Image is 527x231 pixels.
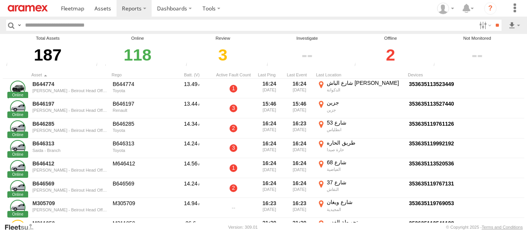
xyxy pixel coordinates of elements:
[482,225,523,229] a: Terms and Conditions
[409,101,454,107] a: Click to View Device Details
[32,128,107,133] div: [PERSON_NAME] - Beirout Head Office
[327,179,404,186] div: شارع 37
[256,179,283,197] div: 16:24 [DATE]
[316,79,405,98] label: Click to View Event Location
[113,160,168,167] div: M646412
[172,179,211,197] div: 14.24
[286,179,313,197] div: 16:24 [DATE]
[327,87,404,93] div: الدكوانة
[230,85,237,93] a: 1
[327,207,404,212] div: المجيدية
[316,159,405,177] label: Click to View Event Location
[409,81,454,87] a: Click to View Device Details
[32,200,107,207] a: M305709
[431,42,523,68] div: Click to filter by Not Monitored
[172,99,211,118] div: 13.44
[172,199,211,217] div: 14.94
[409,121,454,127] a: Click to View Device Details
[230,125,237,132] a: 2
[286,199,313,217] div: 16:23 [DATE]
[327,199,404,206] div: شارع ويغان
[286,119,313,138] div: 16:23 [DATE]
[214,72,253,78] div: Active Fault Count
[256,199,283,217] div: 16:23 [DATE]
[10,140,25,155] a: Click to View Asset Details
[431,62,443,68] div: The health of these assets types is not monitored.
[4,42,92,68] div: 187
[327,147,404,152] div: حارة صيدا
[264,62,276,68] div: Assets that have not communicated with the server in the last 24hrs
[256,139,283,158] div: 16:24 [DATE]
[113,120,168,127] div: B646285
[434,3,457,14] div: Mazen Siblini
[172,159,211,177] div: 14.56
[113,81,168,88] div: B644774
[230,164,237,172] a: 1
[172,139,211,158] div: 14.24
[113,100,168,107] div: B646197
[32,140,107,147] a: B646313
[409,140,454,147] a: Click to View Device Details
[230,105,237,112] a: 3
[10,81,25,96] a: Click to View Asset Details
[327,167,404,172] div: الفياضية
[172,79,211,98] div: 13.49
[256,99,283,118] div: 15:46 [DATE]
[508,20,521,31] label: Export results as...
[184,35,262,42] div: Review
[316,99,405,118] label: Click to View Event Location
[286,99,313,118] div: 15:46 [DATE]
[32,108,107,113] div: [PERSON_NAME] - Beirout Head Office
[327,107,404,113] div: جزين
[32,120,107,127] a: B646285
[256,159,283,177] div: 16:24 [DATE]
[10,120,25,136] a: Click to View Asset Details
[476,20,493,31] label: Search Filter Options
[32,168,107,172] div: [PERSON_NAME] - Beirout Head Office
[113,200,168,207] div: M305709
[446,225,523,229] div: © Copyright 2025 -
[230,144,237,152] a: 3
[408,72,485,78] div: Devices
[32,81,107,88] a: B644774
[409,160,454,167] a: Click to View Device Details
[113,140,168,147] div: B646313
[264,35,350,42] div: Investigate
[32,88,107,93] div: [PERSON_NAME] - Beirout Head Office
[32,100,107,107] a: B646197
[352,42,429,68] div: Click to filter by Offline
[32,188,107,192] div: [PERSON_NAME] - Beirout Head Office
[113,128,168,133] div: Toyota
[316,139,405,158] label: Click to View Event Location
[327,159,404,166] div: شارع 68
[286,159,313,177] div: 16:24 [DATE]
[172,72,211,78] div: Batt. (V)
[327,119,404,126] div: شارع 53
[32,160,107,167] a: B646412
[316,199,405,217] label: Click to View Event Location
[94,42,181,68] div: Click to filter by Online
[10,200,25,215] a: Click to View Asset Details
[316,72,405,78] div: Last Location
[4,223,40,231] a: Visit our Website
[256,79,283,98] div: 16:24 [DATE]
[4,62,15,68] div: Total number of Enabled and Paused Assets
[409,220,454,226] a: Click to View Device Details
[230,184,237,192] a: 2
[327,79,404,86] div: شارع الباش [PERSON_NAME]
[286,139,313,158] div: 16:24 [DATE]
[327,219,404,226] div: تحويطة الغدير
[4,35,92,42] div: Total Assets
[228,225,258,229] div: Version: 309.01
[32,207,107,212] div: [PERSON_NAME] - Beirout Head Office
[31,72,108,78] div: Click to Sort
[286,72,313,78] div: Click to Sort
[431,35,523,42] div: Not Monitored
[10,160,25,175] a: Click to View Asset Details
[8,5,48,12] img: aramex-logo.svg
[113,88,168,93] div: Toyota
[184,62,195,68] div: Assets that have not communicated at least once with the server in the last 6hrs
[316,119,405,138] label: Click to View Event Location
[16,20,22,31] label: Search Query
[113,148,168,153] div: Toyota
